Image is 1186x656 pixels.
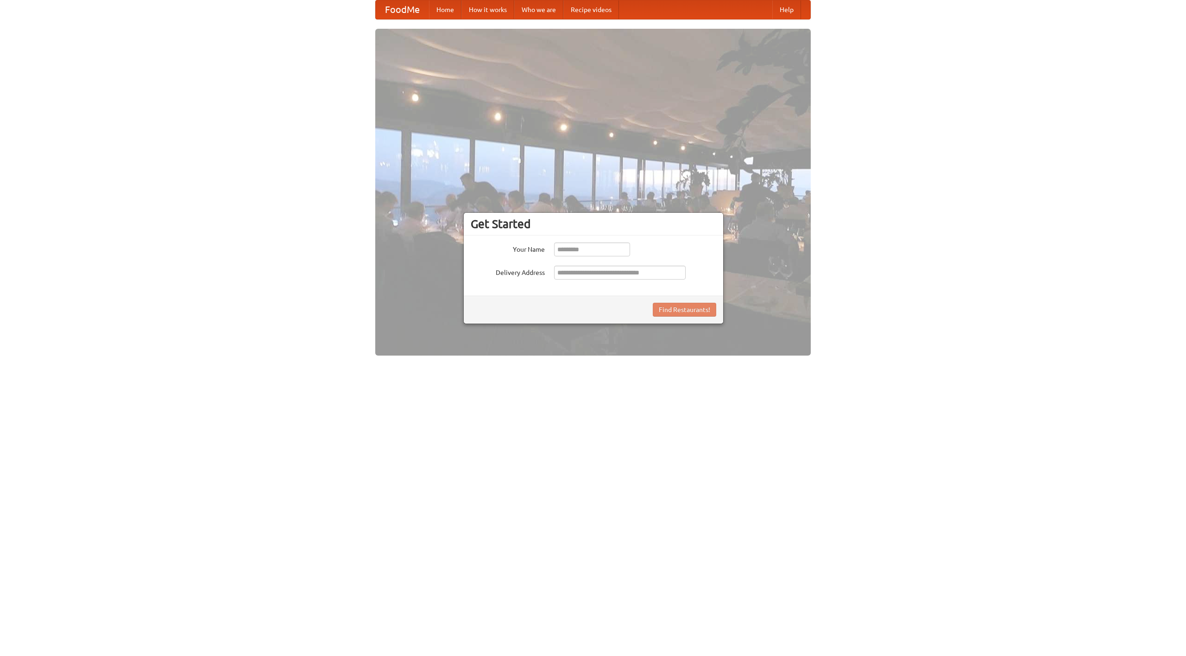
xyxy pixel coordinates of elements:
a: Help [772,0,801,19]
a: FoodMe [376,0,429,19]
a: Who we are [514,0,563,19]
a: How it works [461,0,514,19]
a: Recipe videos [563,0,619,19]
label: Delivery Address [471,266,545,277]
button: Find Restaurants! [653,303,716,317]
h3: Get Started [471,217,716,231]
a: Home [429,0,461,19]
label: Your Name [471,242,545,254]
